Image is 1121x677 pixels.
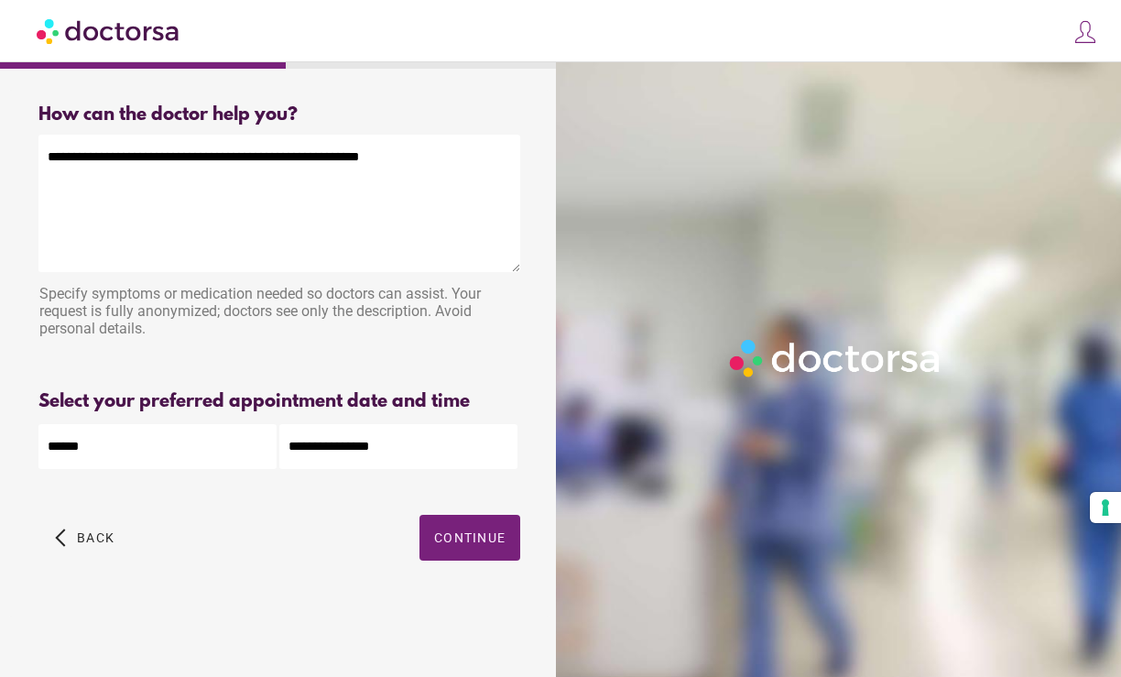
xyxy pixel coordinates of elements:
img: Logo-Doctorsa-trans-White-partial-flat.png [724,333,948,384]
button: Continue [419,515,520,561]
div: Select your preferred appointment date and time [38,391,520,412]
img: icons8-customer-100.png [1072,19,1098,45]
span: Back [77,530,114,545]
div: How can the doctor help you? [38,104,520,126]
button: Your consent preferences for tracking technologies [1090,492,1121,523]
button: arrow_back_ios Back [48,515,122,561]
div: Specify symptoms or medication needed so doctors can assist. Your request is fully anonymized; do... [38,276,520,351]
img: Doctorsa.com [37,10,181,51]
span: Continue [434,530,506,545]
